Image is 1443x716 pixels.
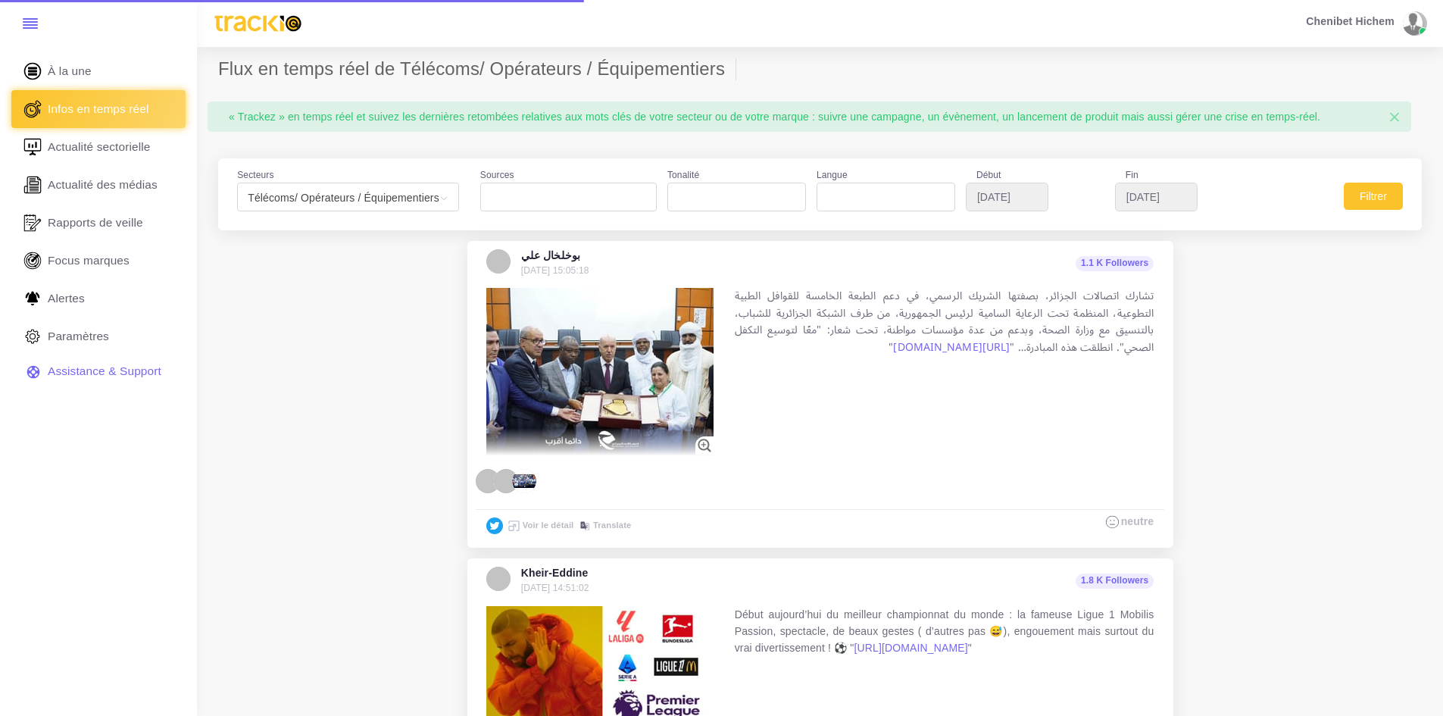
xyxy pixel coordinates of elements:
a: Translate [576,521,632,530]
h5: بوخلخال علي [521,249,589,262]
label: Tonalité [667,168,699,183]
img: Avatar [486,567,511,591]
img: twitter.svg [486,517,503,534]
img: Avatar [512,469,536,493]
span: Chenibet Hichem [1306,16,1394,27]
label: Langue [817,168,848,183]
small: [DATE] 15:05:18 [521,265,589,276]
a: Chenibet Hichem avatar [1299,11,1432,36]
a: Rapports de veille [11,204,186,242]
img: Avatar [494,469,518,493]
img: Avatar [476,469,500,493]
img: rapport_1.svg [21,211,44,234]
img: Gy4ZYf1W0AA6M2f.jpg [486,288,714,458]
span: Focus marques [48,252,130,269]
img: revue-sectorielle.svg [21,136,44,158]
a: Focus marques [11,242,186,280]
button: Close [1378,102,1411,133]
small: [DATE] 14:51:02 [521,583,589,593]
input: YYYY-MM-DD [1115,183,1198,211]
span: À la une [48,63,92,80]
span: Rapports de veille [48,214,143,231]
label: Secteurs [237,168,273,183]
span: Infos en temps réel [48,101,149,117]
label: Sources [480,168,514,183]
h5: Kheir-Eddine [521,567,589,580]
span: Paramètres [48,328,109,345]
h6: neutre [1104,514,1154,530]
div: 1.1 K Followers [1076,256,1154,271]
span: × [1388,105,1401,129]
a: Actualité des médias [11,166,186,204]
label: Début [966,168,1104,183]
img: zoom [695,436,714,455]
p: تشارك اتصالات الجزائر، بصفتها الشريك الرسمي، في دعم الطبعة الخامسة للقوافل الطبية التطوعية، المنظ... [735,288,1154,356]
img: avatar [1403,11,1423,36]
img: neutral.svg [1104,514,1120,530]
label: Fin [1115,168,1254,183]
img: Alerte.svg [21,287,44,310]
p: Début aujourd’hui du meilleur championnat du monde : la fameuse Ligue 1 Mobilis Passion, spectacl... [735,606,1154,657]
img: Avatar [486,249,511,274]
span: Télécoms/ Opérateurs / Équipementiers [237,183,459,211]
img: expand.svg [505,517,522,534]
a: Infos en temps réel [11,90,186,128]
img: trackio.svg [208,8,308,39]
a: À la une [11,52,186,90]
a: [URL][DOMAIN_NAME] [893,336,1010,358]
img: focus-marques.svg [21,249,44,272]
button: Filtrer [1344,183,1403,210]
div: 1.8 K Followers [1076,574,1154,589]
a: Paramètres [11,317,186,355]
span: Alertes [48,290,85,307]
div: « Trackez » en temps réel et suivez les dernières retombées relatives aux mots clés de votre sect... [218,102,1401,132]
img: revue-live.svg [21,98,44,120]
span: Actualité sectorielle [48,139,151,155]
img: revue-editorielle.svg [21,174,44,196]
a: [URL][DOMAIN_NAME] [854,642,967,654]
input: YYYY-MM-DD [966,183,1048,211]
img: parametre.svg [21,325,44,348]
a: Voir le détail [505,521,573,530]
span: Assistance & Support [48,363,161,380]
h2: Flux en temps réel de Télécoms/ Opérateurs / Équipementiers [218,58,736,80]
img: home.svg [21,60,44,83]
span: Télécoms/ Opérateurs / Équipementiers [242,187,454,208]
a: Alertes [11,280,186,317]
a: Actualité sectorielle [11,128,186,166]
span: Actualité des médias [48,177,158,193]
img: translate.svg [576,517,593,534]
